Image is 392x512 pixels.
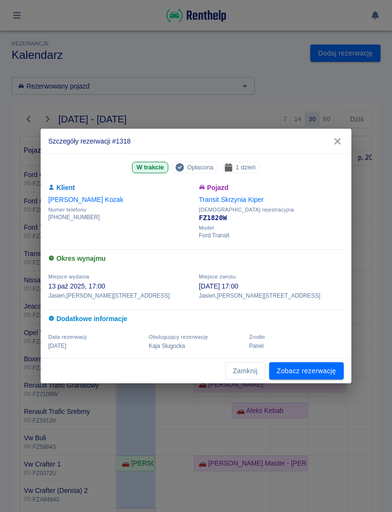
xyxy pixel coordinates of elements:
[48,342,143,350] p: [DATE]
[199,274,236,279] span: Miejsce zwrotu
[232,162,260,172] span: 1 dzień
[183,162,217,172] span: Opłacona
[48,254,344,264] h6: Okres wynajmu
[199,231,344,240] p: Ford Transit
[199,196,263,203] a: Transit Skrzynia Kiper
[48,196,123,203] a: [PERSON_NAME] Kozak
[41,129,351,154] h2: Szczegóły rezerwacji #1318
[199,281,344,291] p: [DATE] 17:00
[199,291,344,300] p: Jasień , [PERSON_NAME][STREET_ADDRESS]
[269,362,344,380] a: Zobacz rezerwację
[48,314,344,324] h6: Dodatkowe informacje
[199,183,344,193] h6: Pojazd
[48,281,193,291] p: 13 paź 2025, 17:00
[199,225,344,231] span: Model
[132,162,167,172] span: W trakcie
[48,334,87,340] span: Data rezerwacji
[48,291,193,300] p: Jasień , [PERSON_NAME][STREET_ADDRESS]
[149,342,243,350] p: Kaja Sługocka
[225,362,265,380] button: Zamknij
[48,183,193,193] h6: Klient
[249,334,265,340] span: Żrodło
[48,274,89,279] span: Miejsce wydania
[48,213,193,222] p: [PHONE_NUMBER]
[199,213,344,223] p: FZ1820W
[48,207,193,213] span: Numer telefonu
[149,334,208,340] span: Obsługujący rezerwację
[249,342,344,350] p: Panel
[199,207,344,213] span: [DEMOGRAPHIC_DATA] rejestracyjna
